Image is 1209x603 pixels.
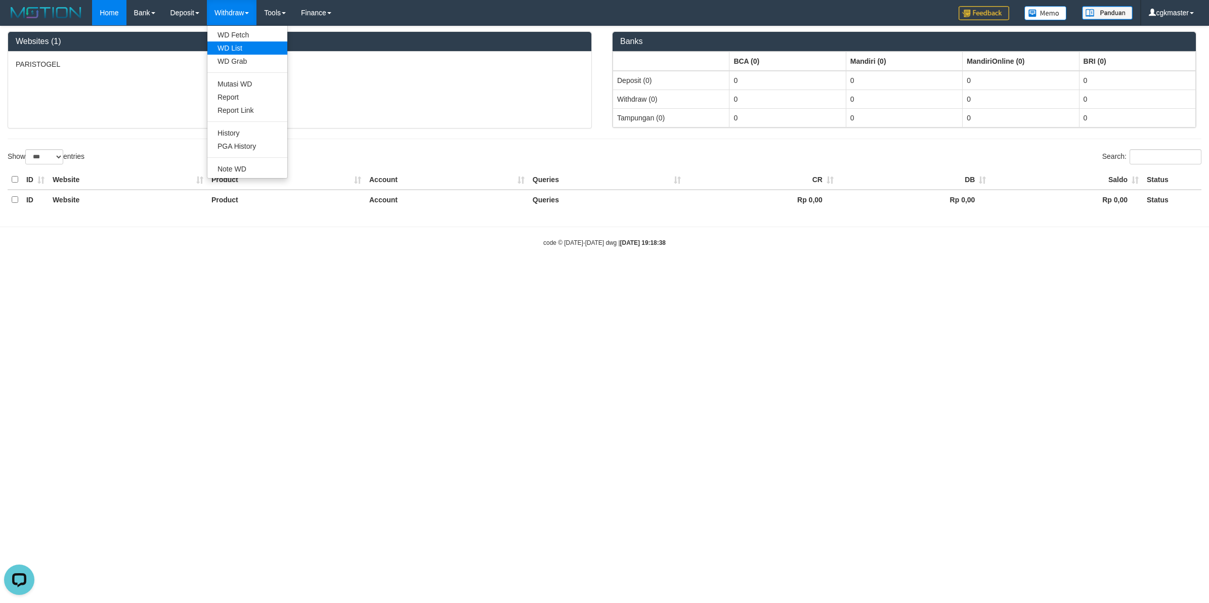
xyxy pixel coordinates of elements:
[620,37,1188,46] h3: Banks
[4,4,34,34] button: Open LiveChat chat widget
[613,90,729,108] td: Withdraw (0)
[959,6,1009,20] img: Feedback.jpg
[365,190,529,209] th: Account
[613,108,729,127] td: Tampungan (0)
[207,126,287,140] a: History
[207,55,287,68] a: WD Grab
[1079,52,1195,71] th: Group: activate to sort column ascending
[529,190,685,209] th: Queries
[8,5,84,20] img: MOTION_logo.png
[1143,170,1201,190] th: Status
[16,59,584,69] p: PARISTOGEL
[8,149,84,164] label: Show entries
[838,170,990,190] th: DB
[22,170,49,190] th: ID
[1143,190,1201,209] th: Status
[990,170,1143,190] th: Saldo
[207,41,287,55] a: WD List
[963,90,1079,108] td: 0
[207,91,287,104] a: Report
[365,170,529,190] th: Account
[529,170,685,190] th: Queries
[207,162,287,176] a: Note WD
[846,71,962,90] td: 0
[620,239,666,246] strong: [DATE] 19:18:38
[729,90,846,108] td: 0
[49,170,207,190] th: Website
[990,190,1143,209] th: Rp 0,00
[25,149,63,164] select: Showentries
[963,108,1079,127] td: 0
[846,52,962,71] th: Group: activate to sort column ascending
[207,170,365,190] th: Product
[846,90,962,108] td: 0
[1079,108,1195,127] td: 0
[729,108,846,127] td: 0
[543,239,666,246] small: code © [DATE]-[DATE] dwg |
[685,170,838,190] th: CR
[1082,6,1133,20] img: panduan.png
[963,52,1079,71] th: Group: activate to sort column ascending
[1024,6,1067,20] img: Button%20Memo.svg
[729,52,846,71] th: Group: activate to sort column ascending
[22,190,49,209] th: ID
[207,28,287,41] a: WD Fetch
[838,190,990,209] th: Rp 0,00
[1079,90,1195,108] td: 0
[613,52,729,71] th: Group: activate to sort column ascending
[16,37,584,46] h3: Websites (1)
[207,77,287,91] a: Mutasi WD
[1130,149,1201,164] input: Search:
[729,71,846,90] td: 0
[49,190,207,209] th: Website
[1079,71,1195,90] td: 0
[685,190,838,209] th: Rp 0,00
[1102,149,1201,164] label: Search:
[846,108,962,127] td: 0
[963,71,1079,90] td: 0
[207,190,365,209] th: Product
[613,71,729,90] td: Deposit (0)
[207,140,287,153] a: PGA History
[207,104,287,117] a: Report Link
